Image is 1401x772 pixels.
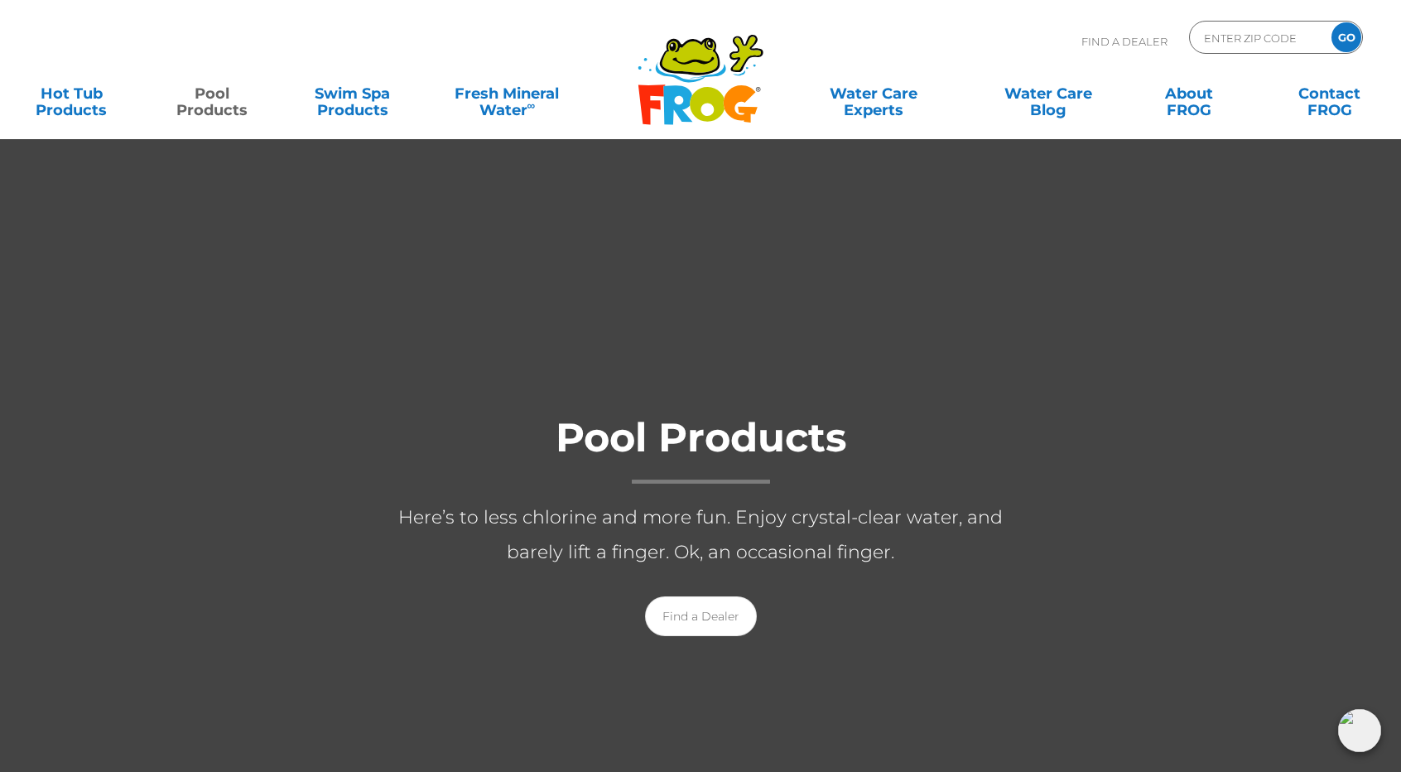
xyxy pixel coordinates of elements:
[1331,22,1361,52] input: GO
[1081,21,1167,62] p: Find A Dealer
[645,596,757,636] a: Find a Dealer
[527,99,536,112] sup: ∞
[157,77,267,110] a: PoolProducts
[439,77,575,110] a: Fresh MineralWater∞
[369,500,1032,570] p: Here’s to less chlorine and more fun. Enjoy crystal-clear water, and barely lift a finger. Ok, an...
[369,416,1032,484] h1: Pool Products
[1275,77,1384,110] a: ContactFROG
[1134,77,1244,110] a: AboutFROG
[298,77,407,110] a: Swim SpaProducts
[784,77,962,110] a: Water CareExperts
[1202,26,1314,50] input: Zip Code Form
[994,77,1103,110] a: Water CareBlog
[1338,709,1381,752] img: openIcon
[17,77,126,110] a: Hot TubProducts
